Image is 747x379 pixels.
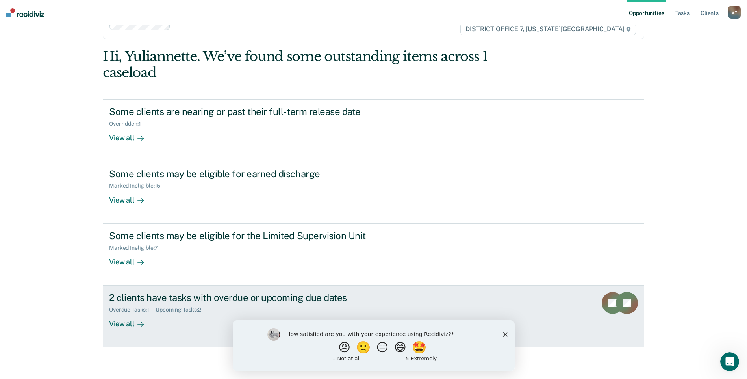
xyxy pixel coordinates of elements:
div: Overdue Tasks : 1 [109,307,156,313]
div: Hi, Yuliannette. We’ve found some outstanding items across 1 caseload [103,48,536,81]
img: Recidiviz [6,8,44,17]
a: 2 clients have tasks with overdue or upcoming due datesOverdue Tasks:1Upcoming Tasks:2View all [103,286,644,347]
div: Some clients may be eligible for the Limited Supervision Unit [109,230,386,242]
a: Some clients may be eligible for earned dischargeMarked Ineligible:15View all [103,162,644,224]
div: S Y [728,6,741,19]
div: View all [109,189,153,204]
iframe: Intercom live chat [720,352,739,371]
div: View all [109,251,153,266]
button: SY [728,6,741,19]
a: Some clients are nearing or past their full-term release dateOverridden:1View all [103,99,644,162]
a: Some clients may be eligible for the Limited Supervision UnitMarked Ineligible:7View all [103,224,644,286]
div: Overridden : 1 [109,121,147,127]
div: Some clients are nearing or past their full-term release date [109,106,386,117]
iframe: Survey by Kim from Recidiviz [233,320,515,371]
div: 2 clients have tasks with overdue or upcoming due dates [109,292,386,303]
span: DISTRICT OFFICE 7, [US_STATE][GEOGRAPHIC_DATA] [460,23,636,35]
div: Marked Ineligible : 7 [109,245,164,251]
div: Some clients may be eligible for earned discharge [109,168,386,180]
div: View all [109,127,153,143]
div: View all [109,313,153,329]
div: Marked Ineligible : 15 [109,182,167,189]
div: Upcoming Tasks : 2 [156,307,208,313]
